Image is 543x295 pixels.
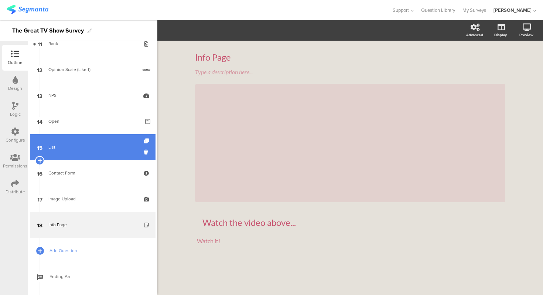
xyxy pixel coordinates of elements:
div: Configure [6,137,25,143]
div: Preview [519,32,533,38]
a: 18 Info Page [30,212,156,238]
div: [PERSON_NAME] [494,7,532,14]
i: Duplicate [144,139,150,143]
span: 14 [37,117,42,125]
div: Open [48,118,140,125]
a: 17 Image Upload [30,186,156,212]
span: 18 [37,221,42,229]
a: 11 Rank [30,31,156,57]
div: Rank [48,40,137,47]
a: 12 Opinion Scale (Likert) [30,57,156,82]
div: Outline [8,59,23,66]
span: 12 [37,65,42,74]
div: Permissions [3,163,27,169]
div: NPS [48,92,137,99]
span: Ending Aa [49,273,144,280]
div: Type a description here... [195,68,505,75]
a: Ending Aa [30,264,156,289]
div: Info Page [195,52,505,63]
a: 13 NPS [30,82,156,108]
span: Support [393,7,409,14]
div: Logic [10,111,21,118]
div: Display [494,32,507,38]
div: The Great TV Show Survey [12,25,84,37]
p: Watch the video above... [202,217,498,228]
span: 16 [37,169,42,177]
a: 15 List [30,134,156,160]
img: segmanta logo [7,5,48,14]
a: 14 Open [30,108,156,134]
div: Info Page [48,221,137,228]
div: Image Upload [48,195,137,203]
div: Watch it! [197,237,503,244]
span: 11 [38,40,42,48]
div: Opinion Scale (Likert) [48,66,137,73]
a: 16 Contact Form [30,160,156,186]
span: 15 [37,143,42,151]
i: Delete [144,149,150,156]
div: Design [8,85,22,92]
div: Advanced [466,32,483,38]
div: List [48,143,137,151]
div: Contact Form [48,169,137,177]
span: 13 [37,91,42,99]
div: Distribute [6,189,25,195]
span: 17 [37,195,42,203]
span: Add Question [49,247,144,254]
